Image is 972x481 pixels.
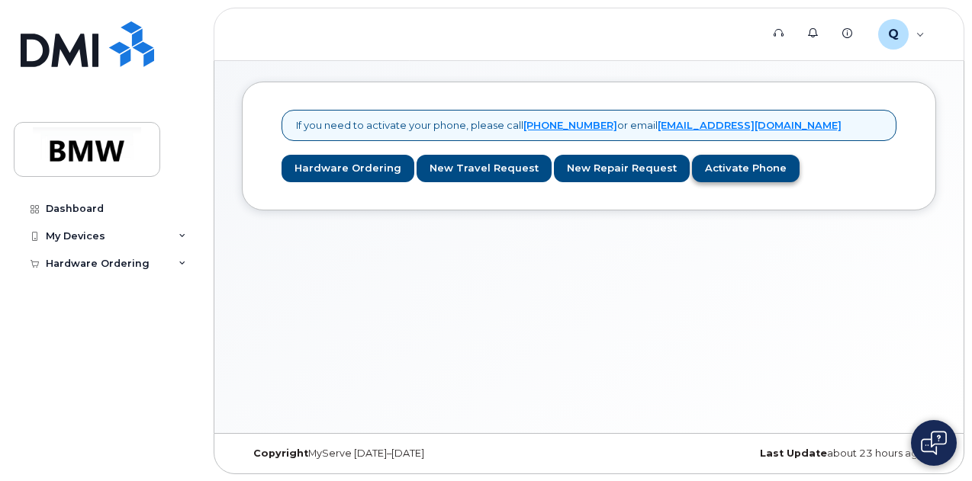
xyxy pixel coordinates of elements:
p: If you need to activate your phone, please call or email [296,118,842,133]
img: Open chat [921,431,947,455]
a: New Repair Request [554,155,690,183]
div: MyServe [DATE]–[DATE] [242,447,473,460]
div: about 23 hours ago [705,447,936,460]
a: New Travel Request [417,155,552,183]
strong: Last Update [760,447,827,459]
a: Hardware Ordering [282,155,414,183]
strong: Copyright [253,447,308,459]
a: [EMAIL_ADDRESS][DOMAIN_NAME] [658,119,842,131]
a: Activate Phone [692,155,800,183]
a: [PHONE_NUMBER] [523,119,617,131]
